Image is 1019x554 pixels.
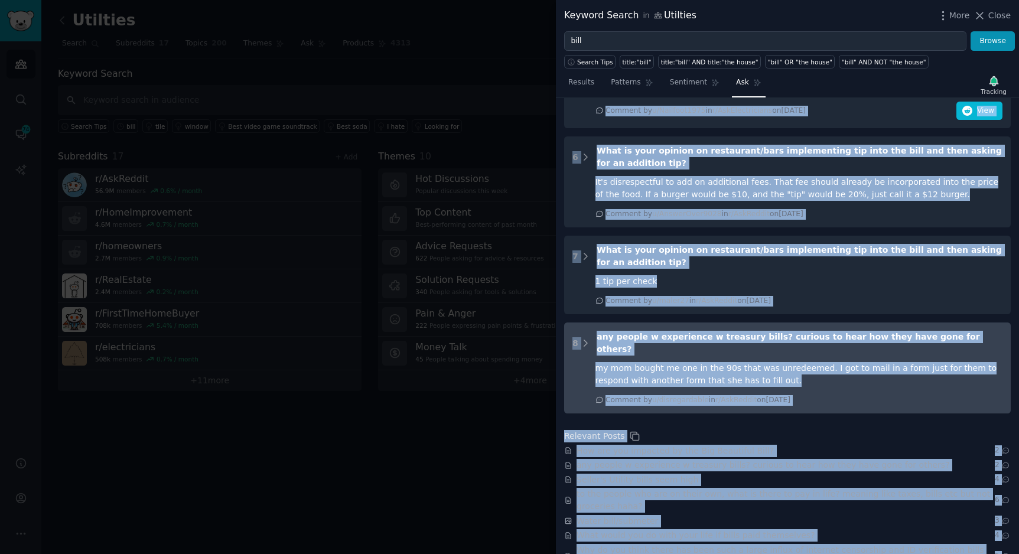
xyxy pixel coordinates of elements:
span: u/maler27 [652,296,689,305]
a: "bill" AND NOT "the house" [839,55,929,69]
div: It's disrespectful to add on additional fees. That fee should already be incorporated into the pr... [595,176,1003,201]
a: title:"bill" [620,55,654,69]
div: 7 [572,250,578,263]
a: View [956,108,1002,118]
button: More [937,9,970,22]
div: title:"bill" AND title:"the house" [661,58,758,66]
a: title:"bill" AND title:"the house" [658,55,761,69]
a: Ask [732,73,766,97]
span: What is your opinion on restaurant/bars implementing tip into the bill and then asking for an add... [597,245,1002,267]
a: Results [564,73,598,97]
input: Try a keyword related to your business [564,31,966,51]
div: Keyword Search Utilties [564,8,696,23]
a: Water bill/submeter [577,515,658,527]
span: r/AskReddit [696,296,737,305]
span: r/AskElectricians [712,106,772,115]
span: u/AnswerOver9028 [652,210,722,218]
span: Search Tips [577,58,613,66]
button: View [956,102,1002,120]
a: What would you do with your life if bills paid themselves? [577,529,815,542]
span: What is your opinion on restaurant/bars implementing tip into the bill and then asking for an add... [597,146,1002,168]
div: 6 [572,151,578,164]
span: Close [988,9,1011,22]
span: any people w experience w treasury bills? curious to hear how they have gone for others? [597,332,979,354]
span: 2 [995,445,1011,456]
button: Browse [971,31,1015,51]
span: Sentiment [670,77,707,88]
a: "bill" OR "the house" [765,55,835,69]
div: 1 tip per check [595,275,1003,288]
a: Seller's Utility bills seem high [577,474,698,486]
div: Tracking [981,87,1007,96]
a: Patterns [607,73,657,97]
div: 8 [572,337,578,350]
span: Results [568,77,594,88]
div: "bill" AND NOT "the house" [842,58,926,66]
span: View [977,106,994,116]
span: 2 [995,460,1011,471]
div: my mom bought me one in the 90s that was unredeemed. I got to mail in a form just for them to res... [595,362,1003,387]
span: 3 [995,516,1011,526]
div: Comment by in on [DATE] [605,106,806,116]
a: any people w experience w treasury bills? curious to hear how they have gone for others? [577,459,950,471]
span: 4 [995,474,1011,485]
span: u/disregardable [652,396,709,404]
a: How are you impacted by the Big Beautiful Bill? [577,445,774,457]
a: Sentiment [666,73,724,97]
span: Ask [736,77,749,88]
a: to the people who are on their own, what is there to pay in life? meaning like taxes, bills etc b... [577,488,995,513]
div: Comment by in on [DATE] [605,395,790,406]
span: Patterns [611,77,640,88]
span: r/AskReddit [728,210,770,218]
button: Search Tips [564,55,616,69]
button: Tracking [976,73,1011,97]
span: 4 [995,530,1011,541]
span: in [643,11,649,21]
span: More [949,9,970,22]
span: u/Nailfoot1975 [652,106,706,115]
span: r/AskReddit [715,396,757,404]
div: Comment by in on [DATE] [605,209,803,220]
div: title:"bill" [623,58,652,66]
button: Close [974,9,1011,22]
div: Relevant Posts [564,430,624,442]
div: "bill" OR "the house" [768,58,832,66]
span: 6 [995,495,1011,506]
div: Comment by in on [DATE] [605,296,771,307]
